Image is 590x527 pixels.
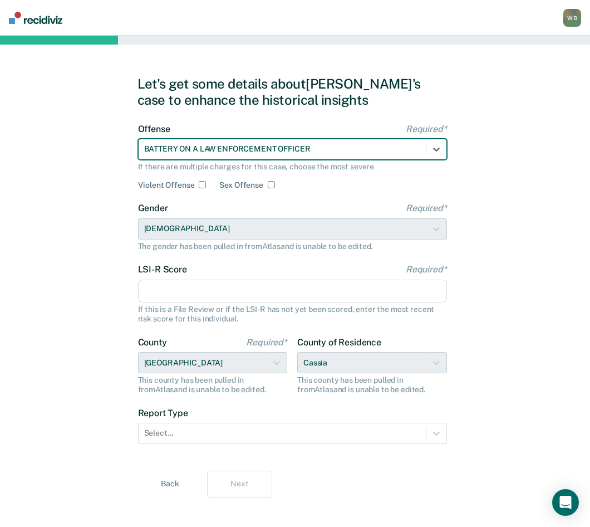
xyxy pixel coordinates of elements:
[138,162,447,172] div: If there are multiple charges for this case, choose the most severe
[138,203,447,213] label: Gender
[406,264,447,275] span: Required*
[137,471,203,497] button: Back
[138,408,447,418] label: Report Type
[138,242,447,251] div: The gender has been pulled in from Atlas and is unable to be edited.
[138,264,447,275] label: LSI-R Score
[406,124,447,134] span: Required*
[297,375,447,394] div: This county has been pulled in from Atlas and is unable to be edited.
[406,203,447,213] span: Required*
[138,180,195,190] label: Violent Offense
[9,12,62,24] img: Recidiviz
[219,180,263,190] label: Sex Offense
[552,489,579,516] div: Open Intercom Messenger
[563,9,581,27] button: WB
[138,305,447,324] div: If this is a File Review or if the LSI-R has not yet been scored, enter the most recent risk scor...
[246,337,287,348] span: Required*
[297,337,447,348] label: County of Residence
[138,375,288,394] div: This county has been pulled in from Atlas and is unable to be edited.
[138,124,447,134] label: Offense
[137,76,453,108] div: Let's get some details about [PERSON_NAME]'s case to enhance the historical insights
[138,337,288,348] label: County
[207,471,272,497] button: Next
[563,9,581,27] div: W B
